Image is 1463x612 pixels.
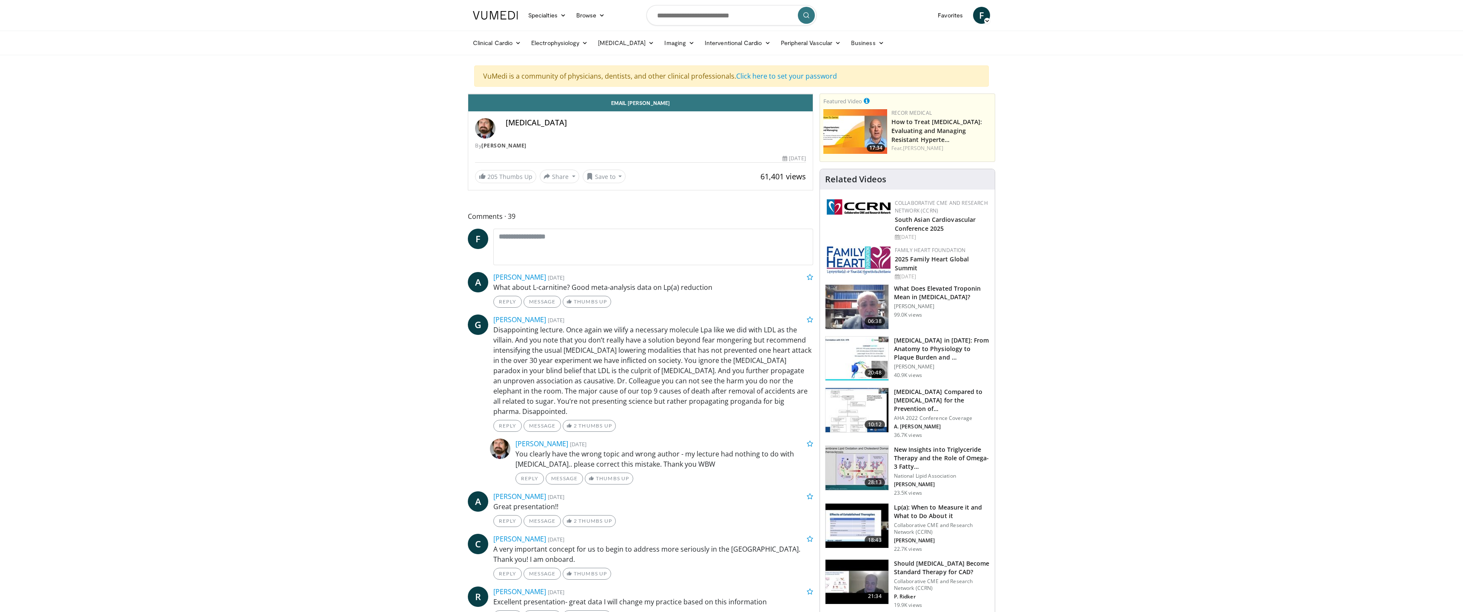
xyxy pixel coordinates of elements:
[574,422,577,429] span: 2
[468,229,488,249] a: F
[825,174,886,184] h4: Related Videos
[493,282,813,292] p: What about L-carnitine? Good meta-analysis data on Lp(a) reduction
[825,559,990,609] a: 21:34 Should [MEDICAL_DATA] Become Standard Therapy for CAD? Collaborative CME and Research Netwo...
[526,34,593,51] a: Electrophysiology
[823,109,887,154] img: 10cbd22e-c1e6-49ff-b90e-4507a8859fc1.jpg.150x105_q85_crop-smart_upscale.jpg
[475,142,806,150] div: By
[895,233,988,241] div: [DATE]
[825,336,990,381] a: 20:48 [MEDICAL_DATA] in [DATE]: From Anatomy to Physiology to Plaque Burden and … [PERSON_NAME] 4...
[825,446,888,490] img: 45ea033d-f728-4586-a1ce-38957b05c09e.150x105_q85_crop-smart_upscale.jpg
[846,34,889,51] a: Business
[515,439,568,448] a: [PERSON_NAME]
[475,170,536,183] a: 205 Thumbs Up
[894,602,922,609] p: 19.9K views
[515,449,813,469] p: You clearly have the wrong topic and wrong author - my lecture had nothing to do with [MEDICAL_DA...
[563,515,616,527] a: 2 Thumbs Up
[825,445,990,496] a: 28:13 New Insights into Triglyceride Therapy and the Role of Omega-3 Fatty… National Lipid Associ...
[515,473,544,484] a: Reply
[490,439,510,459] img: Avatar
[973,7,990,24] a: F
[894,445,990,471] h3: New Insights into Triglyceride Therapy and the Role of Omega-3 Fatty…
[894,537,990,544] p: [PERSON_NAME]
[894,363,990,370] p: [PERSON_NAME]
[776,34,846,51] a: Peripheral Vascular
[563,296,611,308] a: Thumbs Up
[493,501,813,512] p: Great presentation!!
[903,144,943,152] a: [PERSON_NAME]
[574,518,577,524] span: 2
[548,535,564,543] small: [DATE]
[493,597,813,607] p: Excellent presentation- great data I will change my practice based on this information
[493,296,522,308] a: Reply
[540,170,579,183] button: Share
[825,560,888,604] img: eb63832d-2f75-457d-8c1a-bbdc90eb409c.150x105_q85_crop-smart_upscale.jpg
[894,473,990,479] p: National Lipid Association
[646,5,817,25] input: Search topics, interventions
[894,593,990,600] p: P. Ridker
[895,246,966,254] a: Family Heart Foundation
[894,415,990,422] p: AHA 2022 Conference Coverage
[659,34,700,51] a: Imaging
[823,109,887,154] a: 17:34
[468,272,488,292] span: A
[493,420,522,432] a: Reply
[468,586,488,607] a: R
[827,246,891,275] img: 96363db5-6b1b-407f-974b-715268b29f70.jpeg.150x105_q85_autocrop_double_scale_upscale_version-0.2.jpg
[523,7,571,24] a: Specialties
[760,171,806,181] span: 61,401 views
[585,473,633,484] a: Thumbs Up
[894,522,990,535] p: Collaborative CME and Research Network (CCRN)
[468,94,813,111] a: Email [PERSON_NAME]
[894,423,990,430] p: A. [PERSON_NAME]
[493,272,546,282] a: [PERSON_NAME]
[593,34,659,51] a: [MEDICAL_DATA]
[894,481,990,488] p: [PERSON_NAME]
[891,109,932,116] a: Recor Medical
[825,504,888,548] img: 7a20132b-96bf-405a-bedd-783937203c38.150x105_q85_crop-smart_upscale.jpg
[894,546,922,552] p: 22.7K views
[570,440,586,448] small: [DATE]
[894,432,922,439] p: 36.7K views
[867,144,885,152] span: 17:34
[475,118,495,139] img: Avatar
[891,118,982,144] a: How to Treat [MEDICAL_DATA]: Evaluating and Managing Resistant Hyperte…
[894,312,922,318] p: 99.0K views
[895,273,988,280] div: [DATE]
[468,534,488,554] a: C
[894,503,990,520] h3: Lp(a): When to Measure it and What to Do About it
[825,285,888,329] img: 98daf78a-1d22-4ebe-927e-10afe95ffd94.150x105_q85_crop-smart_upscale.jpg
[827,199,891,215] img: a04ee3ba-8487-4636-b0fb-5e8d268f3737.png.150x105_q85_autocrop_double_scale_upscale_version-0.2.png
[506,118,806,127] h4: [MEDICAL_DATA]
[894,336,990,362] h3: [MEDICAL_DATA] in [DATE]: From Anatomy to Physiology to Plaque Burden and …
[473,11,518,20] img: VuMedi Logo
[700,34,776,51] a: Interventional Cardio
[865,592,885,601] span: 21:34
[493,544,813,564] p: A very important concept for us to begin to address more seriously in the [GEOGRAPHIC_DATA]. Than...
[481,142,527,149] a: [PERSON_NAME]
[894,559,990,576] h3: Should [MEDICAL_DATA] Become Standard Therapy for CAD?
[493,315,546,324] a: [PERSON_NAME]
[468,211,813,222] span: Comments 39
[524,568,561,580] a: Message
[546,473,583,484] a: Message
[493,515,522,527] a: Reply
[894,490,922,496] p: 23.5K views
[895,215,976,232] a: South Asian Cardiovascular Conference 2025
[474,65,989,87] div: VuMedi is a community of physicians, dentists, and other clinical professionals.
[563,568,611,580] a: Thumbs Up
[468,491,488,512] a: A
[894,388,990,413] h3: [MEDICAL_DATA] Compared to [MEDICAL_DATA] for the Prevention of…
[825,388,990,439] a: 10:12 [MEDICAL_DATA] Compared to [MEDICAL_DATA] for the Prevention of… AHA 2022 Conference Covera...
[468,314,488,335] a: G
[825,503,990,552] a: 18:43 Lp(a): When to Measure it and What to Do About it Collaborative CME and Research Network (C...
[895,199,988,214] a: Collaborative CME and Research Network (CCRN)
[865,536,885,544] span: 18:43
[548,316,564,324] small: [DATE]
[524,420,561,432] a: Message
